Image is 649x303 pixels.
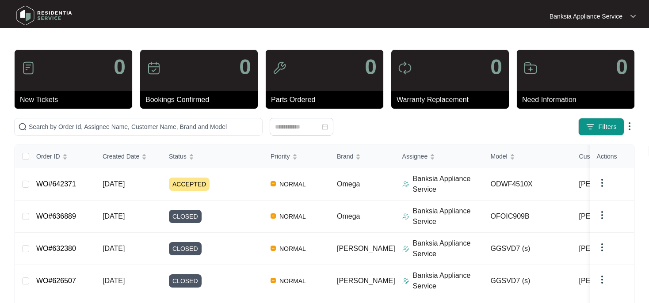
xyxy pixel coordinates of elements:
[491,151,508,161] span: Model
[20,95,132,105] p: New Tickets
[272,61,286,75] img: icon
[36,245,76,252] a: WO#632380
[490,57,502,78] p: 0
[413,206,484,227] p: Banksia Appliance Service
[550,12,622,21] p: Banksia Appliance Service
[484,168,572,201] td: ODWF4510X
[579,276,643,286] span: [PERSON_NAME]...
[103,245,125,252] span: [DATE]
[263,145,330,168] th: Priority
[398,61,412,75] img: icon
[579,151,624,161] span: Customer Name
[337,180,360,188] span: Omega
[402,245,409,252] img: Assigner Icon
[402,213,409,220] img: Assigner Icon
[484,145,572,168] th: Model
[239,57,251,78] p: 0
[36,277,76,284] a: WO#626507
[484,233,572,265] td: GGSVD7 (s)
[271,95,383,105] p: Parts Ordered
[337,245,395,252] span: [PERSON_NAME]
[18,122,27,131] img: search-icon
[276,179,309,189] span: NORMAL
[169,151,187,161] span: Status
[103,151,139,161] span: Created Date
[36,151,60,161] span: Order ID
[36,180,76,188] a: WO#642371
[29,145,95,168] th: Order ID
[616,57,628,78] p: 0
[21,61,35,75] img: icon
[402,151,428,161] span: Assignee
[103,212,125,220] span: [DATE]
[586,122,595,131] img: filter icon
[413,174,484,195] p: Banksia Appliance Service
[395,145,484,168] th: Assignee
[330,145,395,168] th: Brand
[103,180,125,188] span: [DATE]
[169,274,202,288] span: CLOSED
[484,201,572,233] td: OFOIC909B
[523,61,538,75] img: icon
[271,278,276,283] img: Vercel Logo
[114,57,126,78] p: 0
[597,242,607,253] img: dropdown arrow
[103,277,125,284] span: [DATE]
[95,145,162,168] th: Created Date
[413,238,484,259] p: Banksia Appliance Service
[337,277,395,284] span: [PERSON_NAME]
[579,211,638,222] span: [PERSON_NAME]
[597,210,607,220] img: dropdown arrow
[484,265,572,297] td: GGSVD7 (s)
[162,145,263,168] th: Status
[271,213,276,219] img: Vercel Logo
[624,121,635,132] img: dropdown arrow
[598,122,617,132] span: Filters
[522,95,634,105] p: Need Information
[36,212,76,220] a: WO#636889
[145,95,258,105] p: Bookings Confirmed
[169,178,210,191] span: ACCEPTED
[630,14,636,19] img: dropdown arrow
[29,122,259,132] input: Search by Order Id, Assignee Name, Customer Name, Brand and Model
[402,181,409,188] img: Assigner Icon
[579,243,638,254] span: [PERSON_NAME]
[597,274,607,285] img: dropdown arrow
[337,151,353,161] span: Brand
[276,276,309,286] span: NORMAL
[365,57,377,78] p: 0
[13,2,75,29] img: residentia service logo
[413,270,484,292] p: Banksia Appliance Service
[271,181,276,186] img: Vercel Logo
[402,277,409,284] img: Assigner Icon
[169,210,202,223] span: CLOSED
[590,145,634,168] th: Actions
[276,211,309,222] span: NORMAL
[597,178,607,188] img: dropdown arrow
[271,151,290,161] span: Priority
[169,242,202,255] span: CLOSED
[337,212,360,220] span: Omega
[397,95,509,105] p: Warranty Replacement
[579,179,638,189] span: [PERSON_NAME]
[276,243,309,254] span: NORMAL
[271,246,276,251] img: Vercel Logo
[147,61,161,75] img: icon
[578,118,624,136] button: filter iconFilters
